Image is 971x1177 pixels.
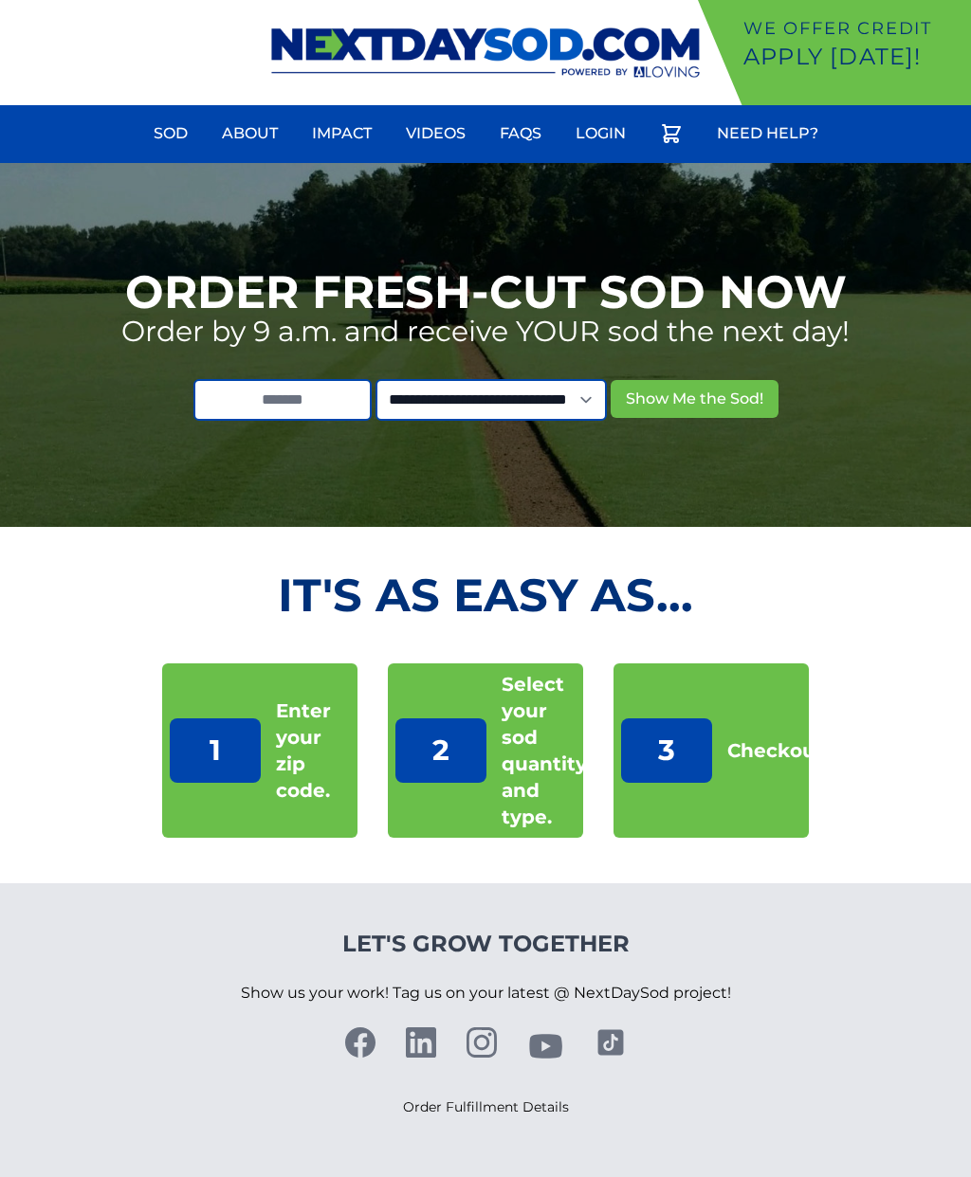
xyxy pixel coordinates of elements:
p: Checkout! [727,737,830,764]
p: 2 [395,718,486,783]
a: Need Help? [705,111,830,156]
p: We offer Credit [743,15,963,42]
p: Enter your zip code. [276,697,350,804]
a: Impact [301,111,383,156]
a: Login [564,111,637,156]
p: Order by 9 a.m. and receive YOUR sod the next day! [121,315,850,349]
p: Select your sod quantity and type. [502,671,587,830]
h1: Order Fresh-Cut Sod Now [125,269,847,315]
p: Apply [DATE]! [743,42,963,72]
p: Show us your work! Tag us on your latest @ NextDaySod project! [241,959,731,1027]
p: 3 [621,718,712,783]
h4: Let's Grow Together [241,929,731,959]
a: Sod [142,111,199,156]
a: Videos [394,111,477,156]
h2: It's as Easy As... [162,572,810,618]
p: 1 [170,718,261,783]
a: About [211,111,289,156]
button: Show Me the Sod! [611,380,779,418]
a: FAQs [488,111,553,156]
a: Order Fulfillment Details [403,1098,569,1115]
